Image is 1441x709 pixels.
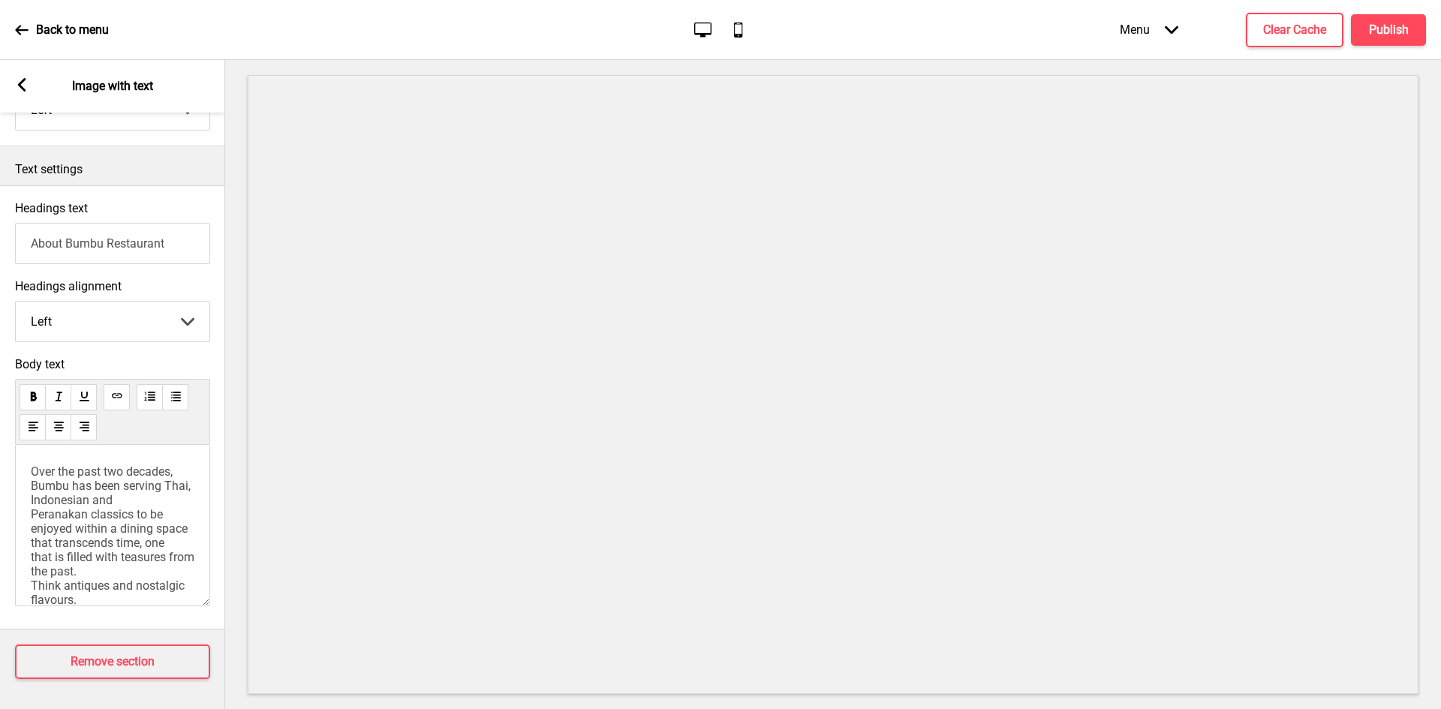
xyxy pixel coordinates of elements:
button: underline [71,384,97,410]
div: Menu [1105,8,1193,52]
button: alignCenter [45,414,71,440]
p: Text settings [15,161,210,178]
button: bold [20,384,46,410]
label: Headings text [15,201,88,215]
button: orderedList [137,384,163,410]
button: link [104,384,130,410]
label: Headings alignment [15,279,210,293]
span: Body text [15,357,210,371]
button: Remove section [15,644,210,679]
button: Clear Cache [1246,13,1343,47]
h4: Publish [1369,22,1409,38]
button: alignRight [71,414,97,440]
a: Back to menu [15,10,109,50]
p: Back to menu [36,22,109,38]
button: alignLeft [20,414,46,440]
button: unorderedList [162,384,188,410]
h4: Remove section [71,653,155,670]
h4: Clear Cache [1263,22,1326,38]
button: Publish [1351,14,1426,46]
p: Image with text [72,78,153,95]
button: italic [45,384,71,410]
